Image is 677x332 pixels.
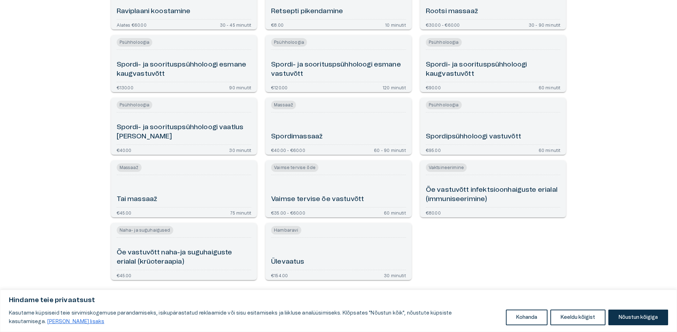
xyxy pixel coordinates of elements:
[220,22,252,27] p: 30 - 45 minutit
[117,195,158,204] h6: Tai massaaž
[382,85,406,89] p: 120 minutit
[426,60,561,79] h6: Spordi- ja soorituspsühholoogi kaugvastuvõtt
[36,6,47,11] span: Help
[271,273,288,277] p: €154.00
[265,160,412,217] a: Open service booking details
[426,132,521,142] h6: Spordipsühholoogi vastuvõtt
[271,7,343,16] h6: Retsepti pikendamine
[47,319,105,325] a: Loe lisaks
[271,195,364,204] h6: Vaimse tervise õe vastuvõtt
[117,22,147,27] p: Alates €60.00
[420,35,566,92] a: Open service booking details
[529,22,561,27] p: 30 - 90 minutit
[374,148,406,152] p: 60 - 90 minutit
[426,185,561,204] h6: Õe vastuvõtt infektsioonhaiguste erialal (immuniseerimine)
[426,38,462,47] span: Psühholoogia
[117,148,132,152] p: €40.00
[608,310,668,325] button: Nõustun kõigiga
[271,163,318,172] span: Vaimse tervise õde
[265,223,412,280] a: Open service booking details
[117,273,132,277] p: €45.00
[271,38,307,47] span: Psühholoogia
[271,132,323,142] h6: Spordimassaaž
[506,310,548,325] button: Kohanda
[426,22,460,27] p: €30.00 - €60.00
[229,148,251,152] p: 30 minutit
[111,160,257,217] a: Open service booking details
[111,35,257,92] a: Open service booking details
[117,123,252,142] h6: Spordi- ja soorituspsühholoogi vaatlus [PERSON_NAME]
[117,210,132,215] p: €45.00
[420,98,566,155] a: Open service booking details
[271,22,284,27] p: €8.00
[117,101,153,109] span: Psühholoogia
[271,148,305,152] p: €40.00 - €60.00
[550,310,605,325] button: Keeldu kõigist
[420,160,566,217] a: Open service booking details
[426,85,441,89] p: €90.00
[271,210,305,215] p: €35.00 - €60.00
[111,223,257,280] a: Open service booking details
[539,148,561,152] p: 60 minutit
[271,257,304,267] h6: Ülevaatus
[426,101,462,109] span: Psühholoogia
[117,226,173,234] span: Naha- ja suguhaigused
[271,60,406,79] h6: Spordi- ja soorituspsühholoogi esmane vastuvõtt
[426,210,441,215] p: €80.00
[117,38,153,47] span: Psühholoogia
[117,60,252,79] h6: Spordi- ja soorituspsühholoogi esmane kaugvastuvõtt
[426,148,441,152] p: €95.00
[385,22,406,27] p: 10 minutit
[271,226,301,234] span: Hambaravi
[271,101,296,109] span: Massaaž
[117,163,142,172] span: Massaaž
[117,248,252,267] h6: Õe vastuvõtt naha-ja suguhaiguste erialal (krüoteraapia)
[539,85,561,89] p: 60 minutit
[265,35,412,92] a: Open service booking details
[426,7,478,16] h6: Rootsi massaaž
[9,296,668,305] p: Hindame teie privaatsust
[9,309,501,326] p: Kasutame küpsiseid teie sirvimiskogemuse parandamiseks, isikupärastatud reklaamide või sisu esita...
[229,85,251,89] p: 90 minutit
[384,273,406,277] p: 30 minutit
[271,85,287,89] p: €120.00
[384,210,406,215] p: 60 minutit
[111,98,257,155] a: Open service booking details
[117,85,133,89] p: €130.00
[230,210,251,215] p: 75 minutit
[426,163,467,172] span: Vaktsineerimine
[117,7,191,16] h6: Raviplaani koostamine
